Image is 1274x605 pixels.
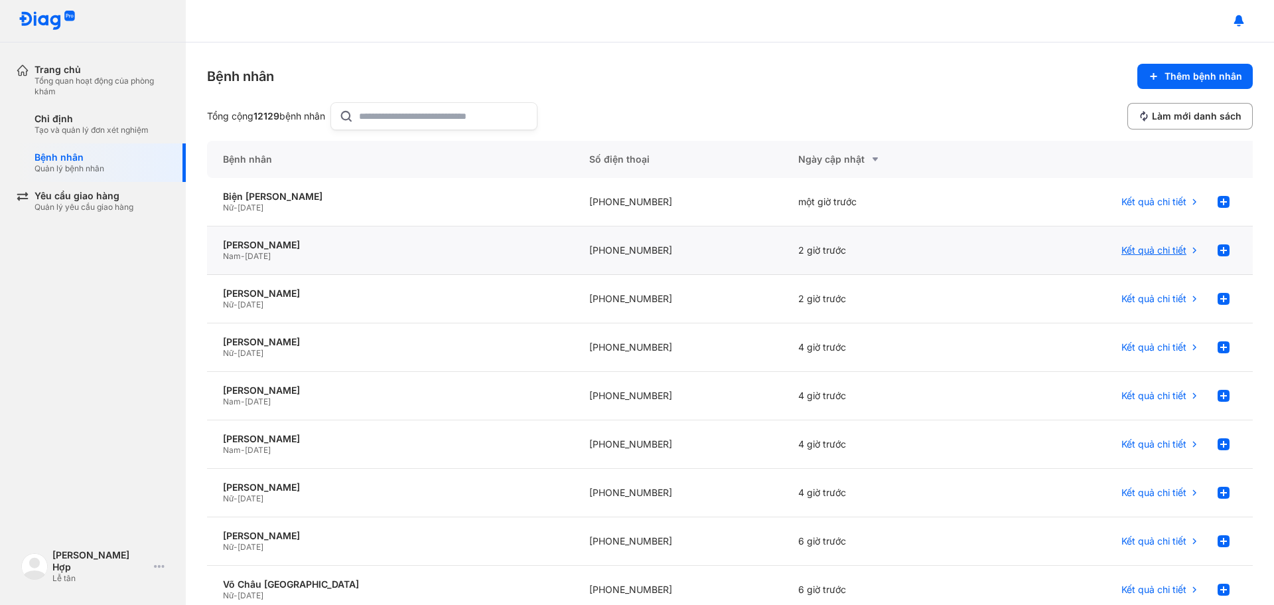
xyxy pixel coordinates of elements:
[573,226,782,275] div: [PHONE_NUMBER]
[1121,584,1186,596] span: Kết quả chi tiết
[1121,487,1186,499] span: Kết quả chi tiết
[234,348,238,358] span: -
[223,348,234,358] span: Nữ
[1121,438,1186,450] span: Kết quả chi tiết
[223,300,234,309] span: Nữ
[1121,341,1186,353] span: Kết quả chi tiết
[223,396,241,406] span: Nam
[573,141,782,178] div: Số điện thoại
[573,178,782,226] div: [PHONE_NUMBER]
[207,110,325,122] div: Tổng cộng bệnh nhân
[782,323,991,372] div: 4 giờ trước
[223,530,557,542] div: [PERSON_NAME]
[238,542,263,552] span: [DATE]
[782,226,991,275] div: 2 giờ trước
[238,348,263,358] span: [DATE]
[223,288,557,300] div: [PERSON_NAME]
[1121,244,1186,256] span: Kết quả chi tiết
[223,251,241,261] span: Nam
[238,493,263,503] span: [DATE]
[1121,293,1186,305] span: Kết quả chi tiết
[573,275,782,323] div: [PHONE_NUMBER]
[573,420,782,469] div: [PHONE_NUMBER]
[234,590,238,600] span: -
[223,203,234,213] span: Nữ
[1165,70,1242,82] span: Thêm bệnh nhân
[782,517,991,566] div: 6 giờ trước
[223,542,234,552] span: Nữ
[19,11,76,31] img: logo
[245,396,271,406] span: [DATE]
[1127,103,1253,130] button: Làm mới danh sách
[35,190,133,202] div: Yêu cầu giao hàng
[238,203,263,213] span: [DATE]
[223,578,557,590] div: Võ Châu [GEOGRAPHIC_DATA]
[241,396,245,406] span: -
[35,151,104,163] div: Bệnh nhân
[1152,110,1241,122] span: Làm mới danh sách
[35,113,149,125] div: Chỉ định
[782,469,991,517] div: 4 giờ trước
[782,372,991,420] div: 4 giờ trước
[238,300,263,309] span: [DATE]
[35,125,149,135] div: Tạo và quản lý đơn xét nghiệm
[35,163,104,174] div: Quản lý bệnh nhân
[223,191,557,203] div: Biện [PERSON_NAME]
[207,67,274,86] div: Bệnh nhân
[35,64,170,76] div: Trang chủ
[782,275,991,323] div: 2 giờ trước
[1121,390,1186,402] span: Kết quả chi tiết
[245,445,271,455] span: [DATE]
[223,493,234,503] span: Nữ
[234,300,238,309] span: -
[21,553,48,580] img: logo
[223,385,557,396] div: [PERSON_NAME]
[782,420,991,469] div: 4 giờ trước
[234,542,238,552] span: -
[223,445,241,455] span: Nam
[573,469,782,517] div: [PHONE_NUMBER]
[223,481,557,493] div: [PERSON_NAME]
[241,445,245,455] span: -
[238,590,263,600] span: [DATE]
[798,151,975,167] div: Ngày cập nhật
[245,251,271,261] span: [DATE]
[1137,64,1253,89] button: Thêm bệnh nhân
[207,141,573,178] div: Bệnh nhân
[223,590,234,600] span: Nữ
[253,110,279,122] span: 12129
[35,202,133,213] div: Quản lý yêu cầu giao hàng
[573,517,782,566] div: [PHONE_NUMBER]
[234,493,238,503] span: -
[223,336,557,348] div: [PERSON_NAME]
[52,573,149,584] div: Lễ tân
[573,372,782,420] div: [PHONE_NUMBER]
[223,433,557,445] div: [PERSON_NAME]
[234,203,238,213] span: -
[573,323,782,372] div: [PHONE_NUMBER]
[1121,535,1186,547] span: Kết quả chi tiết
[52,549,149,573] div: [PERSON_NAME] Hợp
[241,251,245,261] span: -
[223,239,557,251] div: [PERSON_NAME]
[1121,196,1186,208] span: Kết quả chi tiết
[35,76,170,97] div: Tổng quan hoạt động của phòng khám
[782,178,991,226] div: một giờ trước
